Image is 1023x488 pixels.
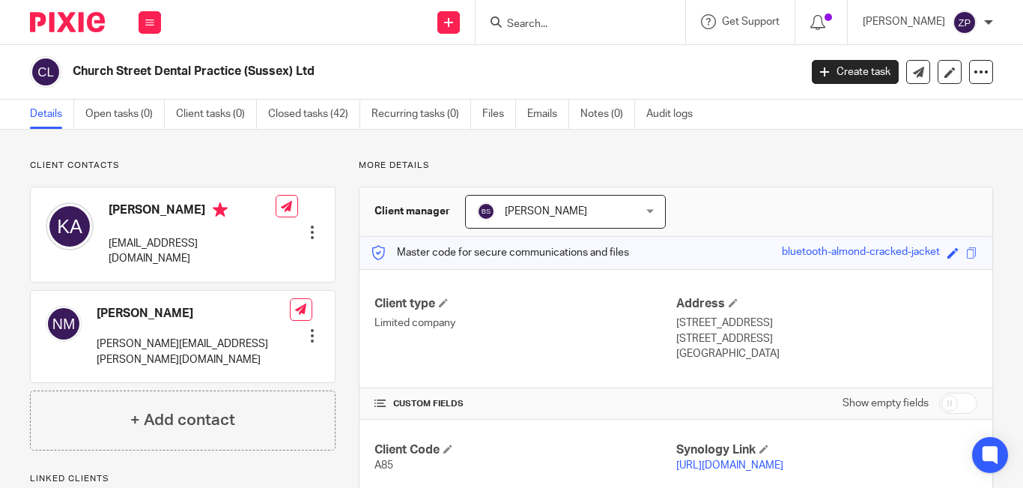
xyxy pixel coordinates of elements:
[359,160,993,172] p: More details
[676,460,783,471] a: [URL][DOMAIN_NAME]
[268,100,360,129] a: Closed tasks (42)
[676,331,977,346] p: [STREET_ADDRESS]
[374,204,450,219] h3: Client manager
[482,100,516,129] a: Files
[722,16,780,27] span: Get Support
[213,202,228,217] i: Primary
[109,202,276,221] h4: [PERSON_NAME]
[30,100,74,129] a: Details
[505,206,587,217] span: [PERSON_NAME]
[30,160,336,172] p: Client contacts
[646,100,704,129] a: Audit logs
[863,14,945,29] p: [PERSON_NAME]
[85,100,165,129] a: Open tasks (0)
[506,18,640,31] input: Search
[580,100,635,129] a: Notes (0)
[374,460,393,471] span: A85
[527,100,569,129] a: Emails
[97,306,290,322] h4: [PERSON_NAME]
[371,245,629,260] p: Master code for secure communications and files
[374,442,676,458] h4: Client Code
[46,202,94,250] img: svg%3E
[843,396,929,411] label: Show empty fields
[953,10,977,34] img: svg%3E
[374,398,676,410] h4: CUSTOM FIELDS
[477,202,495,220] img: svg%3E
[374,316,676,331] p: Limited company
[676,346,977,361] p: [GEOGRAPHIC_DATA]
[30,473,336,485] p: Linked clients
[374,296,676,312] h4: Client type
[676,442,977,458] h4: Synology Link
[97,337,290,367] p: [PERSON_NAME][EMAIL_ADDRESS][PERSON_NAME][DOMAIN_NAME]
[371,100,471,129] a: Recurring tasks (0)
[73,64,646,79] h2: Church Street Dental Practice (Sussex) Ltd
[46,306,82,342] img: svg%3E
[109,236,276,267] p: [EMAIL_ADDRESS][DOMAIN_NAME]
[782,244,940,262] div: bluetooth-almond-cracked-jacket
[812,60,899,84] a: Create task
[676,316,977,331] p: [STREET_ADDRESS]
[30,12,105,32] img: Pixie
[676,296,977,312] h4: Address
[176,100,257,129] a: Client tasks (0)
[30,56,61,88] img: svg%3E
[130,409,235,432] h4: + Add contact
